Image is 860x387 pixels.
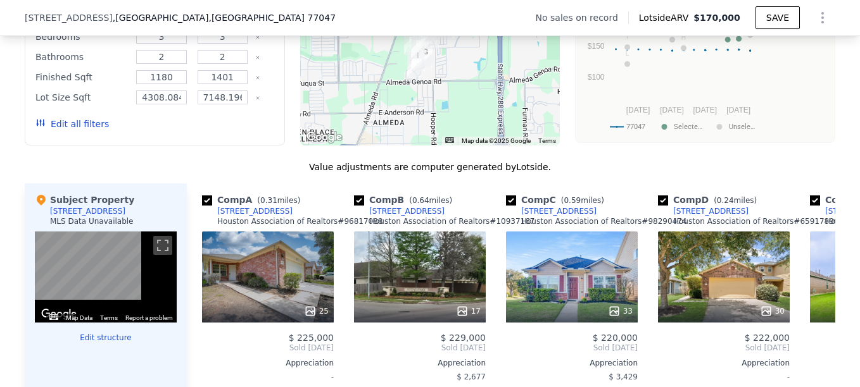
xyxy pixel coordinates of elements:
div: [STREET_ADDRESS] [217,206,293,216]
span: ( miles) [252,196,305,205]
button: Toggle fullscreen view [153,236,172,255]
button: Clear [255,55,260,60]
span: [STREET_ADDRESS] [25,11,113,24]
span: Sold [DATE] [202,343,334,353]
span: $ 222,000 [745,333,790,343]
div: Finished Sqft [35,68,129,86]
span: , [GEOGRAPHIC_DATA] 77047 [208,13,336,23]
span: ( miles) [404,196,457,205]
div: 12914 Belmont Legend Ct [406,32,430,64]
button: Clear [255,95,260,101]
text: [DATE] [727,106,751,114]
div: Houston Association of Realtors # 65917890 [673,216,838,226]
a: Terms [538,137,556,144]
a: [STREET_ADDRESS] [354,206,445,216]
div: Street View [35,231,177,322]
div: [STREET_ADDRESS] [521,206,597,216]
span: $ 2,677 [457,372,486,381]
a: Report a problem [125,314,173,321]
span: ( miles) [709,196,762,205]
a: Open this area in Google Maps (opens a new window) [38,306,80,322]
div: 33 [608,305,633,317]
div: 13314 Belvedere Park Ct [402,51,426,82]
div: Bathrooms [35,48,129,66]
img: Google [303,129,345,145]
div: Houston Association of Realtors # 96817088 [217,216,383,226]
text: [DATE] [661,106,685,114]
div: Comp B [354,193,457,206]
span: $ 3,429 [609,372,638,381]
a: Terms [100,314,118,321]
span: $ 220,000 [593,333,638,343]
span: 0.24 [717,196,734,205]
div: Lot Size Sqft [35,89,129,106]
div: [STREET_ADDRESS] [673,206,749,216]
div: Houston Association of Realtors # 10937167 [369,216,534,226]
text: Unsele… [729,123,755,131]
div: Bedrooms [35,28,129,46]
div: Map [35,231,177,322]
a: [STREET_ADDRESS] [506,206,597,216]
button: Show Options [810,5,835,30]
div: No sales on record [536,11,628,24]
span: Map data ©2025 Google [462,137,531,144]
text: 77047 [626,123,645,131]
span: Lotside ARV [639,11,693,24]
div: Comp C [506,193,609,206]
img: Google [38,306,80,322]
a: [STREET_ADDRESS] [202,206,293,216]
text: $100 [588,73,605,82]
div: - [202,368,334,386]
a: Open this area in Google Maps (opens a new window) [303,129,345,145]
span: Sold [DATE] [506,343,638,353]
button: Clear [255,75,260,80]
button: Keyboard shortcuts [445,137,454,143]
a: [STREET_ADDRESS] [658,206,749,216]
div: Subject Property [35,193,134,206]
div: MLS Data Unavailable [50,216,134,226]
button: Edit all filters [35,118,109,130]
text: [DATE] [626,106,650,114]
text: H [681,34,686,41]
button: Map Data [66,314,92,322]
div: Appreciation [506,358,638,368]
div: - [658,368,790,386]
div: [STREET_ADDRESS] [50,206,125,216]
div: [STREET_ADDRESS] [369,206,445,216]
div: 818 Staffordale Manor Ln [399,28,423,60]
div: Houston Association of Realtors # 98290474 [521,216,686,226]
text: L [626,50,629,57]
div: Comp D [658,193,762,206]
span: Sold [DATE] [658,343,790,353]
span: 0.64 [412,196,429,205]
div: Appreciation [202,358,334,368]
span: $ 229,000 [441,333,486,343]
span: ( miles) [556,196,609,205]
span: 0.59 [564,196,581,205]
span: $170,000 [693,13,740,23]
text: [DATE] [693,106,718,114]
text: I [627,33,629,40]
span: , [GEOGRAPHIC_DATA] [113,11,336,24]
button: SAVE [756,6,800,29]
button: Keyboard shortcuts [49,314,58,320]
div: Appreciation [658,358,790,368]
span: 0.31 [260,196,277,205]
text: $150 [588,42,605,51]
span: Sold [DATE] [354,343,486,353]
div: 30 [760,305,785,317]
text: Selecte… [674,123,702,131]
div: Value adjustments are computer generated by Lotside . [25,161,835,173]
span: $ 225,000 [289,333,334,343]
div: Comp A [202,193,305,206]
button: Edit structure [35,333,177,343]
button: Clear [255,35,260,40]
div: Appreciation [354,358,486,368]
div: 17 [456,305,481,317]
div: 25 [304,305,329,317]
